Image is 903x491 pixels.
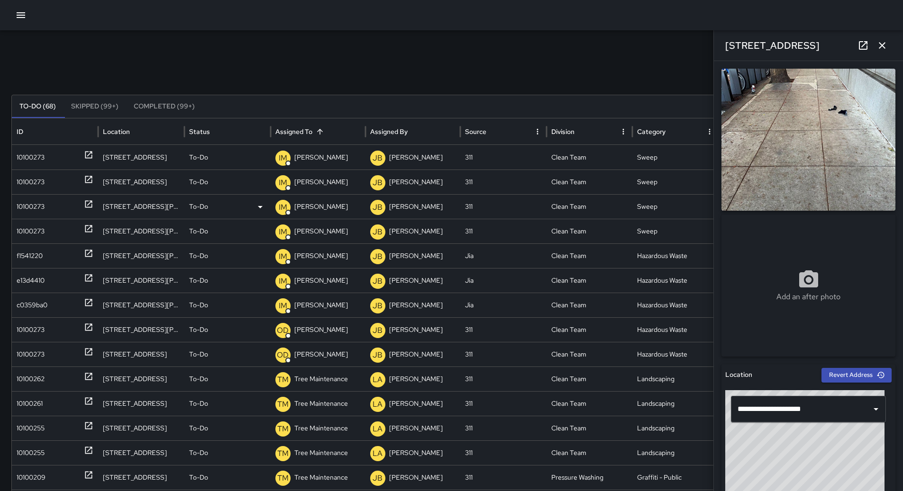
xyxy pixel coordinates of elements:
[279,226,287,238] p: IM
[98,243,184,268] div: 540 Mcallister Street
[460,366,547,391] div: 311
[277,349,289,361] p: OD
[98,293,184,317] div: 580 Mcallister Street
[632,342,719,366] div: Hazardous Waste
[279,251,287,262] p: IM
[460,268,547,293] div: Jia
[279,276,287,287] p: IM
[294,441,348,465] p: Tree Maintenance
[460,170,547,194] div: 311
[17,342,45,366] div: 10100273
[189,145,208,170] p: To-Do
[313,125,327,138] button: Sort
[373,374,383,385] p: LA
[373,423,383,435] p: LA
[189,170,208,194] p: To-Do
[294,392,348,416] p: Tree Maintenance
[294,318,348,342] p: [PERSON_NAME]
[373,152,383,164] p: JB
[277,399,289,410] p: TM
[373,202,383,213] p: JB
[294,416,348,440] p: Tree Maintenance
[632,243,719,268] div: Hazardous Waste
[98,317,184,342] div: 400 Mcallister Street
[98,440,184,465] div: 1670 Market Street
[389,195,443,219] p: [PERSON_NAME]
[189,367,208,391] p: To-Do
[373,325,383,336] p: JB
[460,317,547,342] div: 311
[17,219,45,243] div: 10100273
[279,202,287,213] p: IM
[373,177,383,188] p: JB
[547,170,633,194] div: Clean Team
[460,416,547,440] div: 311
[98,342,184,366] div: 575 Polk Street
[277,473,289,484] p: TM
[547,342,633,366] div: Clean Team
[275,127,312,136] div: Assigned To
[547,145,633,170] div: Clean Team
[98,170,184,194] div: 675 Golden Gate Avenue
[460,243,547,268] div: Jia
[98,194,184,219] div: 590 Van Ness Avenue
[294,195,348,219] p: [PERSON_NAME]
[547,366,633,391] div: Clean Team
[17,244,43,268] div: f1541220
[189,416,208,440] p: To-Do
[547,440,633,465] div: Clean Team
[294,268,348,293] p: [PERSON_NAME]
[460,342,547,366] div: 311
[632,293,719,317] div: Hazardous Waste
[98,391,184,416] div: 98 Franklin Street
[460,219,547,243] div: 311
[294,367,348,391] p: Tree Maintenance
[373,276,383,287] p: JB
[189,318,208,342] p: To-Do
[460,440,547,465] div: 311
[189,342,208,366] p: To-Do
[373,349,383,361] p: JB
[389,342,443,366] p: [PERSON_NAME]
[632,465,719,490] div: Graffiti - Public
[547,465,633,490] div: Pressure Washing
[17,170,45,194] div: 10100273
[389,219,443,243] p: [PERSON_NAME]
[98,465,184,490] div: 66 Grove Street
[373,448,383,459] p: LA
[703,125,716,138] button: Category column menu
[637,127,666,136] div: Category
[189,392,208,416] p: To-Do
[294,465,348,490] p: Tree Maintenance
[17,367,45,391] div: 10100262
[277,374,289,385] p: TM
[373,399,383,410] p: LA
[17,465,46,490] div: 10100209
[389,293,443,317] p: [PERSON_NAME]
[373,251,383,262] p: JB
[17,145,45,170] div: 10100273
[17,392,43,416] div: 10100261
[531,125,544,138] button: Source column menu
[103,127,130,136] div: Location
[632,366,719,391] div: Landscaping
[294,293,348,317] p: [PERSON_NAME]
[632,145,719,170] div: Sweep
[389,465,443,490] p: [PERSON_NAME]
[547,194,633,219] div: Clean Team
[547,317,633,342] div: Clean Team
[632,317,719,342] div: Hazardous Waste
[389,392,443,416] p: [PERSON_NAME]
[547,219,633,243] div: Clean Team
[277,325,289,336] p: OD
[460,465,547,490] div: 311
[373,226,383,238] p: JB
[279,152,287,164] p: IM
[547,391,633,416] div: Clean Team
[460,293,547,317] div: Jia
[389,244,443,268] p: [PERSON_NAME]
[12,95,64,118] button: To-Do (68)
[98,366,184,391] div: 18 10th Street
[294,244,348,268] p: [PERSON_NAME]
[279,177,287,188] p: IM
